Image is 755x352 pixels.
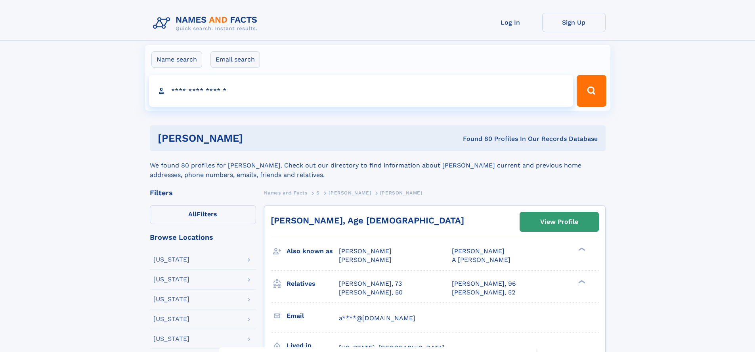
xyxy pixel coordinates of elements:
[452,288,515,297] a: [PERSON_NAME], 52
[153,256,189,263] div: [US_STATE]
[452,256,510,264] span: A [PERSON_NAME]
[150,13,264,34] img: Logo Names and Facts
[210,51,260,68] label: Email search
[577,75,606,107] button: Search Button
[452,247,505,255] span: [PERSON_NAME]
[339,344,445,352] span: [US_STATE], [GEOGRAPHIC_DATA]
[542,13,606,32] a: Sign Up
[158,133,353,143] h1: [PERSON_NAME]
[329,188,371,198] a: [PERSON_NAME]
[151,51,202,68] label: Name search
[150,151,606,180] div: We found 80 profiles for [PERSON_NAME]. Check out our directory to find information about [PERSON...
[339,256,392,264] span: [PERSON_NAME]
[153,316,189,322] div: [US_STATE]
[271,215,464,225] a: [PERSON_NAME], Age [DEMOGRAPHIC_DATA]
[149,75,573,107] input: search input
[339,279,402,288] a: [PERSON_NAME], 73
[479,13,542,32] a: Log In
[150,205,256,224] label: Filters
[576,247,586,252] div: ❯
[153,336,189,342] div: [US_STATE]
[329,190,371,196] span: [PERSON_NAME]
[316,188,320,198] a: S
[540,213,578,231] div: View Profile
[452,279,516,288] a: [PERSON_NAME], 96
[576,279,586,284] div: ❯
[339,247,392,255] span: [PERSON_NAME]
[153,296,189,302] div: [US_STATE]
[287,244,339,258] h3: Also known as
[150,234,256,241] div: Browse Locations
[380,190,422,196] span: [PERSON_NAME]
[150,189,256,196] div: Filters
[339,288,403,297] a: [PERSON_NAME], 50
[188,210,197,218] span: All
[264,188,308,198] a: Names and Facts
[287,277,339,290] h3: Relatives
[287,309,339,323] h3: Email
[153,276,189,283] div: [US_STATE]
[520,212,598,231] a: View Profile
[316,190,320,196] span: S
[353,135,598,143] div: Found 80 Profiles In Our Records Database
